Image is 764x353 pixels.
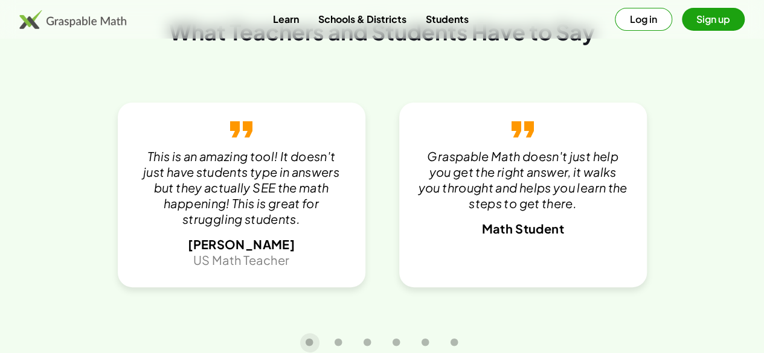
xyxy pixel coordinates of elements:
[416,333,435,352] button: Carousel slide 5 of 6
[188,237,295,252] span: [PERSON_NAME]
[615,8,672,31] button: Log in
[682,8,745,31] button: Sign up
[137,148,346,227] p: This is an amazing tool! It doesn't just have students type in answers but they actually SEE the ...
[308,8,416,30] a: Schools & Districts
[416,8,478,30] a: Students
[263,8,308,30] a: Learn
[329,333,348,352] button: Carousel slide 2 of 6
[445,333,464,352] button: Carousel slide 6 of 6
[358,333,377,352] button: Carousel slide 3 of 6
[300,333,319,352] button: Carousel slide 1 of 6
[481,221,563,236] span: Math Student
[387,333,406,352] button: Carousel slide 4 of 6
[419,148,628,211] p: Graspable Math doesn't just help you get the right answer, it walks you throught and helps you le...
[193,252,289,267] span: US Math Teacher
